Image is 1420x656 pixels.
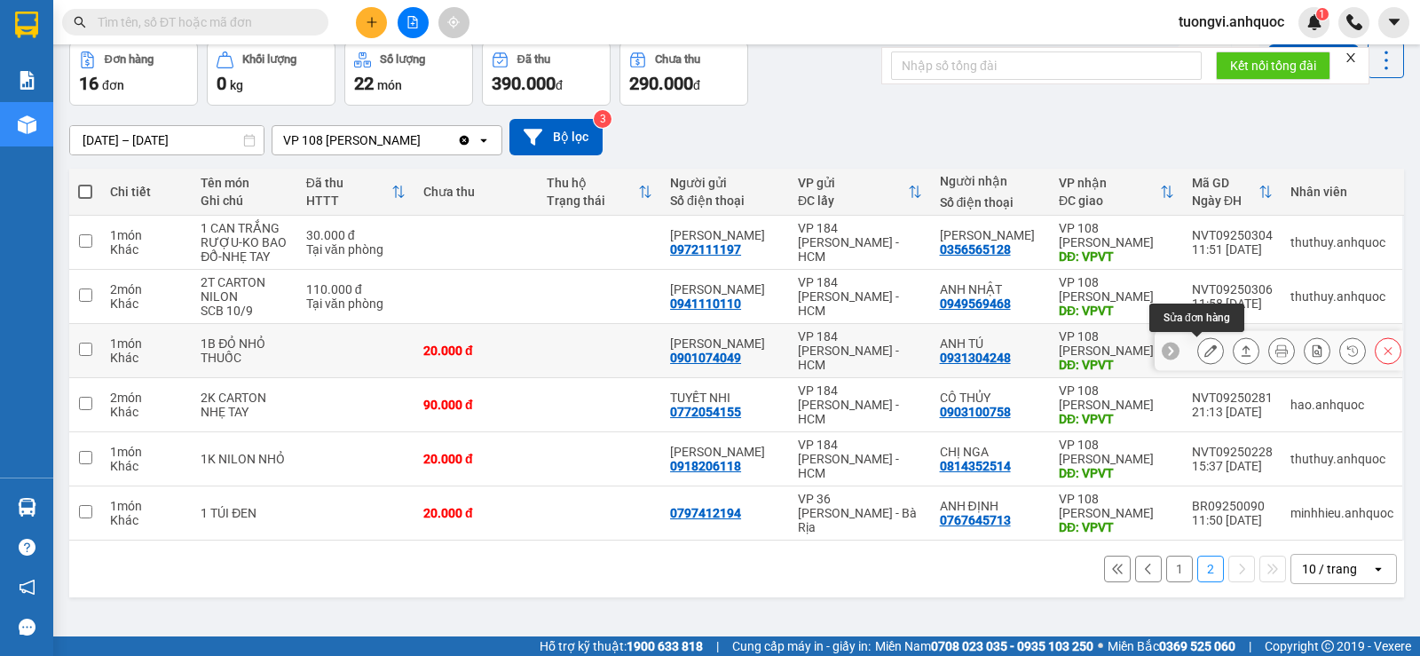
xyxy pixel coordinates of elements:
[619,42,748,106] button: Chưa thu290.000đ
[798,275,922,318] div: VP 184 [PERSON_NAME] - HCM
[1164,11,1298,33] span: tuongvi.anhquoc
[15,12,38,38] img: logo-vxr
[1302,560,1357,578] div: 10 / trang
[940,391,1041,405] div: CÔ THỦY
[18,115,36,134] img: warehouse-icon
[423,398,529,412] div: 90.000 đ
[732,636,871,656] span: Cung cấp máy in - giấy in:
[398,7,429,38] button: file-add
[940,499,1041,513] div: ANH ĐỊNH
[19,619,35,636] span: message
[201,235,288,264] div: RƯỢU-KO BAO ĐỔ-NHẸ TAY
[509,119,603,155] button: Bộ lọc
[940,282,1041,296] div: ANH NHẬT
[891,51,1202,80] input: Nhập số tổng đài
[670,506,741,520] div: 0797412194
[789,169,931,216] th: Toggle SortBy
[306,242,406,257] div: Tại văn phòng
[306,194,391,208] div: HTTT
[1345,51,1357,64] span: close
[940,242,1011,257] div: 0356565128
[1059,412,1174,426] div: DĐ: VPVT
[1183,169,1282,216] th: Toggle SortBy
[798,383,922,426] div: VP 184 [PERSON_NAME] - HCM
[110,296,183,311] div: Khác
[297,169,414,216] th: Toggle SortBy
[670,336,780,351] div: HOÀNG CHINH
[201,275,288,304] div: 2T CARTON NILON
[1290,185,1393,199] div: Nhân viên
[670,176,780,190] div: Người gửi
[798,438,922,480] div: VP 184 [PERSON_NAME] - HCM
[422,131,424,149] input: Selected VP 108 Lê Hồng Phong - Vũng Tàu.
[670,296,741,311] div: 0941110110
[670,282,780,296] div: ANH TUẤN
[69,42,198,106] button: Đơn hàng16đơn
[693,78,700,92] span: đ
[201,336,288,351] div: 1B ĐỎ NHỎ
[940,405,1011,419] div: 0903100758
[798,492,922,534] div: VP 36 [PERSON_NAME] - Bà Rịa
[594,110,611,128] sup: 3
[655,53,700,66] div: Chưa thu
[380,53,425,66] div: Số lượng
[1059,383,1174,412] div: VP 108 [PERSON_NAME]
[1192,228,1273,242] div: NVT09250304
[1192,282,1273,296] div: NVT09250306
[1216,51,1330,80] button: Kết nối tổng đài
[207,42,335,106] button: Khối lượng0kg
[201,176,288,190] div: Tên món
[1230,56,1316,75] span: Kết nối tổng đài
[940,459,1011,473] div: 0814352514
[102,78,124,92] span: đơn
[492,73,556,94] span: 390.000
[670,405,741,419] div: 0772054155
[629,73,693,94] span: 290.000
[1059,438,1174,466] div: VP 108 [PERSON_NAME]
[798,329,922,372] div: VP 184 [PERSON_NAME] - HCM
[1290,506,1393,520] div: minhhieu.anhquoc
[940,228,1041,242] div: ANH TIẾN
[306,296,406,311] div: Tại văn phòng
[1290,452,1393,466] div: thuthuy.anhquoc
[1306,14,1322,30] img: icon-new-feature
[1378,7,1409,38] button: caret-down
[201,221,288,235] div: 1 CAN TRẮNG
[1059,194,1160,208] div: ĐC giao
[110,242,183,257] div: Khác
[457,133,471,147] svg: Clear value
[1192,445,1273,459] div: NVT09250228
[201,405,288,419] div: NHẸ TAY
[1316,8,1329,20] sup: 1
[1192,242,1273,257] div: 11:51 [DATE]
[670,391,780,405] div: TUYẾT NHI
[538,169,661,216] th: Toggle SortBy
[283,131,421,149] div: VP 108 [PERSON_NAME]
[1386,14,1402,30] span: caret-down
[1059,249,1174,264] div: DĐ: VPVT
[423,344,529,358] div: 20.000 đ
[540,636,703,656] span: Hỗ trợ kỹ thuật:
[798,221,922,264] div: VP 184 [PERSON_NAME] - HCM
[1059,492,1174,520] div: VP 108 [PERSON_NAME]
[19,579,35,596] span: notification
[344,42,473,106] button: Số lượng22món
[201,452,288,466] div: 1K NILON NHỎ
[1192,391,1273,405] div: NVT09250281
[98,12,307,32] input: Tìm tên, số ĐT hoặc mã đơn
[1059,466,1174,480] div: DĐ: VPVT
[1059,304,1174,318] div: DĐ: VPVT
[940,351,1011,365] div: 0931304248
[377,78,402,92] span: món
[482,42,611,106] button: Đã thu390.000đ
[670,228,780,242] div: ANH HẢI
[438,7,469,38] button: aim
[110,351,183,365] div: Khác
[1290,398,1393,412] div: hao.anhquoc
[201,304,288,318] div: SCB 10/9
[306,176,391,190] div: Đã thu
[940,513,1011,527] div: 0767645713
[1159,639,1235,653] strong: 0369 525 060
[201,194,288,208] div: Ghi chú
[306,282,406,296] div: 110.000 đ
